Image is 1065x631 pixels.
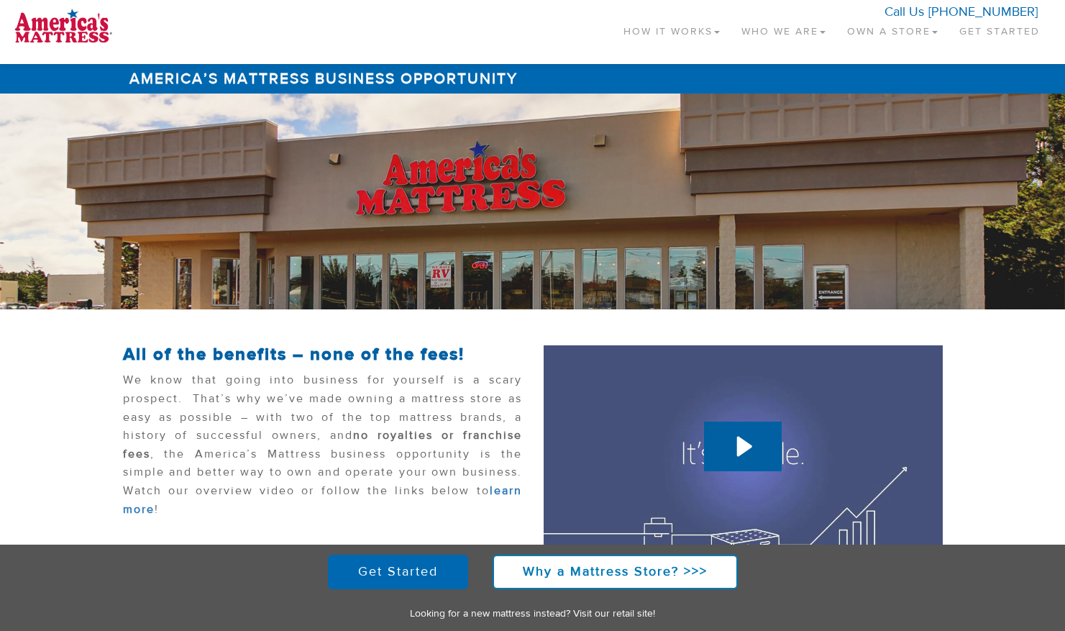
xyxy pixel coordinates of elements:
a: Why a Mattress Store? >>> [493,555,738,589]
strong: Why a Mattress Store? >>> [523,563,708,580]
span: Call Us [885,4,924,20]
strong: no royalties or franchise fees [123,428,522,461]
a: How It Works [613,7,731,50]
a: Own a Store [836,7,949,50]
h1: America’s Mattress Business Opportunity [123,64,943,94]
a: Get Started [949,7,1051,50]
button: Play Video: AmMatt Sleep Simple Intro Video [704,422,782,471]
img: logo [14,7,112,43]
a: Get Started [328,555,468,589]
p: We know that going into business for yourself is a scary prospect. That’s why we’ve made owning a... [123,371,522,526]
a: learn more [123,484,522,517]
h2: All of the benefits – none of the fees! [123,345,522,364]
a: Looking for a new mattress instead? Visit our retail site! [410,607,655,620]
a: [PHONE_NUMBER] [928,4,1038,20]
img: Video Thumbnail [544,345,943,570]
a: Who We Are [731,7,836,50]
